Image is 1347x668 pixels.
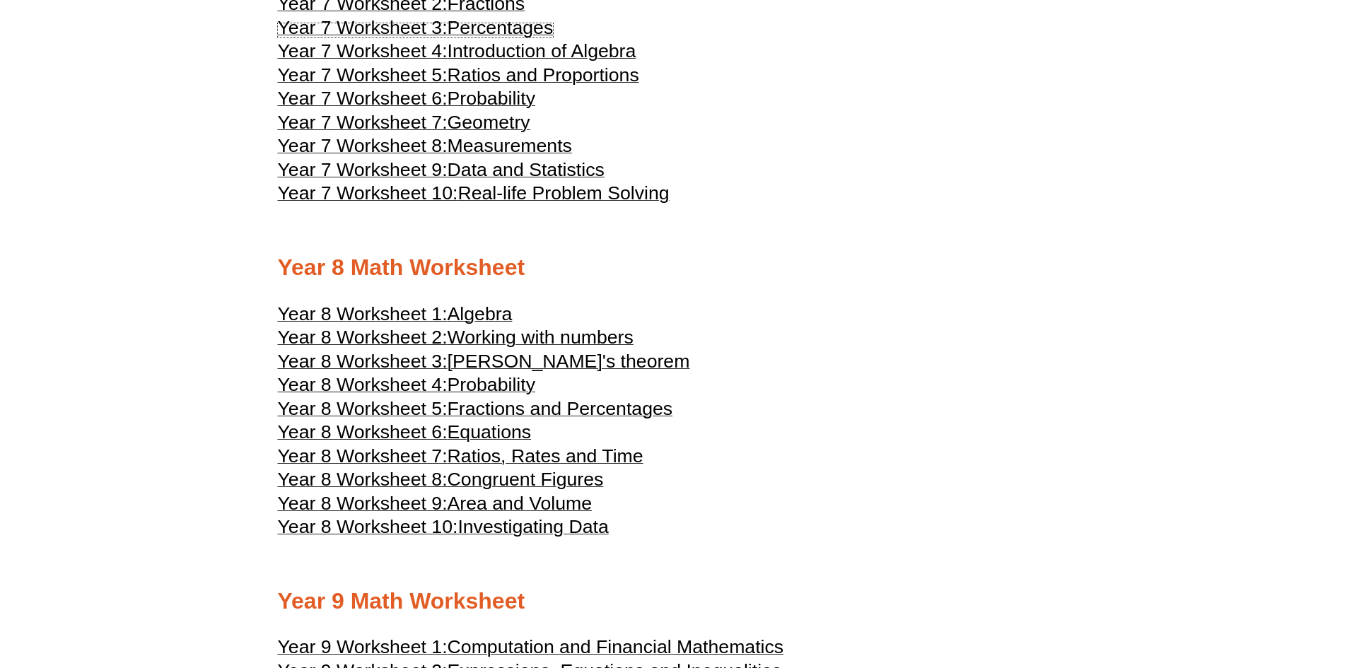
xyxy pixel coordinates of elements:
[278,64,448,86] span: Year 7 Worksheet 5:
[448,112,530,133] span: Geometry
[278,47,636,61] a: Year 7 Worksheet 4:Introduction of Algebra
[448,159,605,180] span: Data and Statistics
[278,516,458,537] span: Year 8 Worksheet 10:
[278,327,448,348] span: Year 8 Worksheet 2:
[278,475,604,489] a: Year 8 Worksheet 8:Congruent Figures
[278,522,609,537] a: Year 8 Worksheet 10:Investigating Data
[448,445,643,467] span: Ratios, Rates and Time
[278,88,448,109] span: Year 7 Worksheet 6:
[278,357,690,371] a: Year 8 Worksheet 3:[PERSON_NAME]'s theorem
[278,189,670,203] a: Year 7 Worksheet 10:Real-life Problem Solving
[278,499,593,513] a: Year 8 Worksheet 9:Area and Volume
[278,333,634,347] a: Year 8 Worksheet 2:Working with numbers
[278,421,448,443] span: Year 8 Worksheet 6:
[278,182,458,204] span: Year 7 Worksheet 10:
[278,469,448,490] span: Year 8 Worksheet 8:
[278,404,673,418] a: Year 8 Worksheet 5:Fractions and Percentages
[278,493,448,514] span: Year 8 Worksheet 9:
[448,374,535,395] span: Probability
[448,40,636,61] span: Introduction of Algebra
[448,351,690,372] span: [PERSON_NAME]'s theorem
[278,141,572,156] a: Year 7 Worksheet 8:Measurements
[278,303,448,324] span: Year 8 Worksheet 1:
[278,17,448,38] span: Year 7 Worksheet 3:
[448,303,513,324] span: Algebra
[278,165,605,180] a: Year 7 Worksheet 9:Data and Statistics
[448,398,673,419] span: Fractions and Percentages
[278,71,639,85] a: Year 7 Worksheet 5:Ratios and Proportions
[278,452,643,466] a: Year 8 Worksheet 7:Ratios, Rates and Time
[278,159,448,180] span: Year 7 Worksheet 9:
[278,445,448,467] span: Year 8 Worksheet 7:
[278,398,448,419] span: Year 8 Worksheet 5:
[278,380,536,394] a: Year 8 Worksheet 4:Probability
[278,643,784,657] a: Year 9 Worksheet 1:Computation and Financial Mathematics
[448,469,604,490] span: Congruent Figures
[278,23,554,37] a: Year 7 Worksheet 3:Percentages
[457,516,608,537] span: Investigating Data
[448,135,572,156] span: Measurements
[1112,508,1347,668] iframe: Chat Widget
[278,374,448,395] span: Year 8 Worksheet 4:
[448,64,639,86] span: Ratios and Proportions
[278,135,448,156] span: Year 7 Worksheet 8:
[278,118,530,132] a: Year 7 Worksheet 7:Geometry
[448,493,593,514] span: Area and Volume
[278,636,448,657] span: Year 9 Worksheet 1:
[278,40,448,61] span: Year 7 Worksheet 4:
[278,253,1070,283] h2: Year 8 Math Worksheet
[278,587,1070,616] h2: Year 9 Math Worksheet
[278,351,448,372] span: Year 8 Worksheet 3:
[278,94,536,108] a: Year 7 Worksheet 6:Probability
[448,327,634,348] span: Working with numbers
[448,88,535,109] span: Probability
[278,428,532,442] a: Year 8 Worksheet 6:Equations
[448,636,784,657] span: Computation and Financial Mathematics
[457,182,669,204] span: Real-life Problem Solving
[448,421,532,443] span: Equations
[448,17,554,38] span: Percentages
[278,310,513,324] a: Year 8 Worksheet 1:Algebra
[278,112,448,133] span: Year 7 Worksheet 7:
